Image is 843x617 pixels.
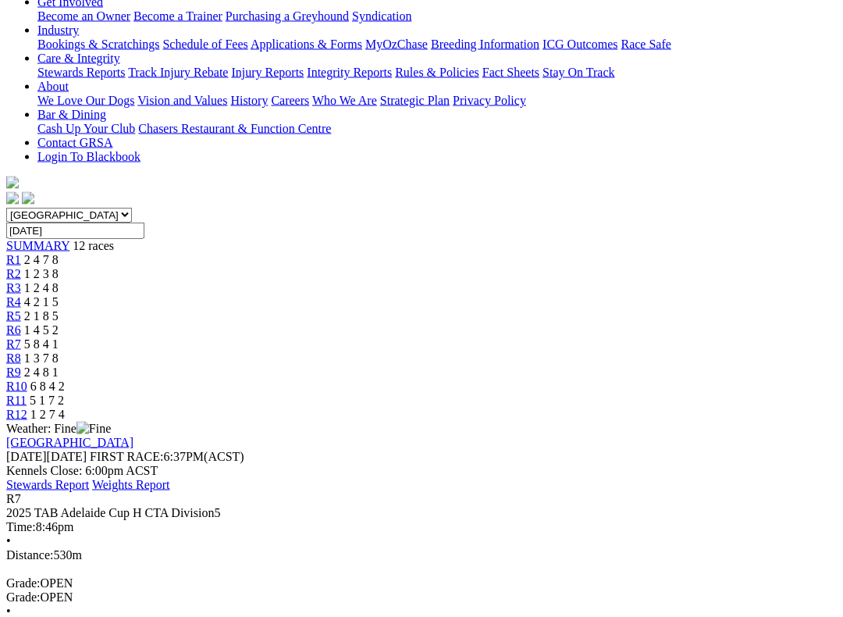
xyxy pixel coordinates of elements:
span: [DATE] [6,450,87,463]
span: Time: [6,520,36,533]
div: Get Involved [37,9,837,23]
a: We Love Our Dogs [37,94,134,107]
div: Kennels Close: 6:00pm ACST [6,464,837,478]
a: SUMMARY [6,239,69,252]
a: Become a Trainer [133,9,222,23]
div: OPEN [6,590,837,605]
span: 1 2 3 8 [24,267,59,280]
a: Applications & Forms [251,37,362,51]
a: Login To Blackbook [37,150,140,163]
span: Grade: [6,576,41,590]
span: Weather: Fine [6,422,111,435]
a: Who We Are [312,94,377,107]
div: Care & Integrity [37,66,837,80]
a: R7 [6,337,21,351]
a: Become an Owner [37,9,130,23]
a: Schedule of Fees [162,37,247,51]
a: R6 [6,323,21,337]
a: Stewards Reports [37,66,125,79]
span: R7 [6,492,21,505]
a: R8 [6,351,21,365]
a: R10 [6,380,27,393]
a: Purchasing a Greyhound [226,9,349,23]
span: 2 1 8 5 [24,309,59,323]
span: 1 3 7 8 [24,351,59,365]
div: About [37,94,837,108]
a: R1 [6,253,21,266]
a: Stewards Report [6,478,89,491]
a: R2 [6,267,21,280]
a: Rules & Policies [395,66,479,79]
div: 8:46pm [6,520,837,534]
a: Bookings & Scratchings [37,37,159,51]
span: FIRST RACE: [90,450,163,463]
img: twitter.svg [22,192,34,205]
span: 6:37PM(ACST) [90,450,244,463]
a: Stay On Track [542,66,614,79]
img: facebook.svg [6,192,19,205]
span: 1 4 5 2 [24,323,59,337]
a: Cash Up Your Club [37,122,135,135]
span: 2 4 7 8 [24,253,59,266]
a: [GEOGRAPHIC_DATA] [6,436,133,449]
div: 530m [6,548,837,562]
a: Fact Sheets [482,66,539,79]
a: Breeding Information [431,37,539,51]
a: R4 [6,295,21,308]
a: Careers [271,94,309,107]
img: logo-grsa-white.png [6,177,19,189]
a: R12 [6,408,27,421]
a: R11 [6,394,27,407]
span: Distance: [6,548,53,562]
a: ICG Outcomes [542,37,617,51]
span: 1 2 4 8 [24,281,59,294]
a: R9 [6,366,21,379]
a: R5 [6,309,21,323]
a: Care & Integrity [37,52,120,65]
span: • [6,534,11,547]
img: Fine [76,422,111,436]
a: Vision and Values [137,94,227,107]
a: Weights Report [92,478,170,491]
a: Syndication [352,9,411,23]
a: About [37,80,69,93]
a: Track Injury Rebate [128,66,228,79]
a: Injury Reports [231,66,304,79]
a: MyOzChase [365,37,428,51]
div: 2025 TAB Adelaide Cup H CTA Division5 [6,506,837,520]
a: History [230,94,268,107]
a: Race Safe [621,37,670,51]
div: OPEN [6,576,837,590]
span: 12 races [73,239,114,252]
input: Select date [6,223,144,239]
a: Contact GRSA [37,136,112,149]
span: 2 4 8 1 [24,366,59,379]
span: [DATE] [6,450,47,463]
span: 1 2 7 4 [30,408,65,421]
a: Bar & Dining [37,108,106,121]
a: Chasers Restaurant & Function Centre [138,122,331,135]
a: Industry [37,23,79,37]
a: Privacy Policy [453,94,526,107]
div: Bar & Dining [37,122,837,136]
a: R3 [6,281,21,294]
div: Industry [37,37,837,52]
span: 4 2 1 5 [24,295,59,308]
span: 6 8 4 2 [30,380,65,393]
a: Integrity Reports [307,66,392,79]
span: 5 8 4 1 [24,337,59,351]
a: Strategic Plan [380,94,450,107]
